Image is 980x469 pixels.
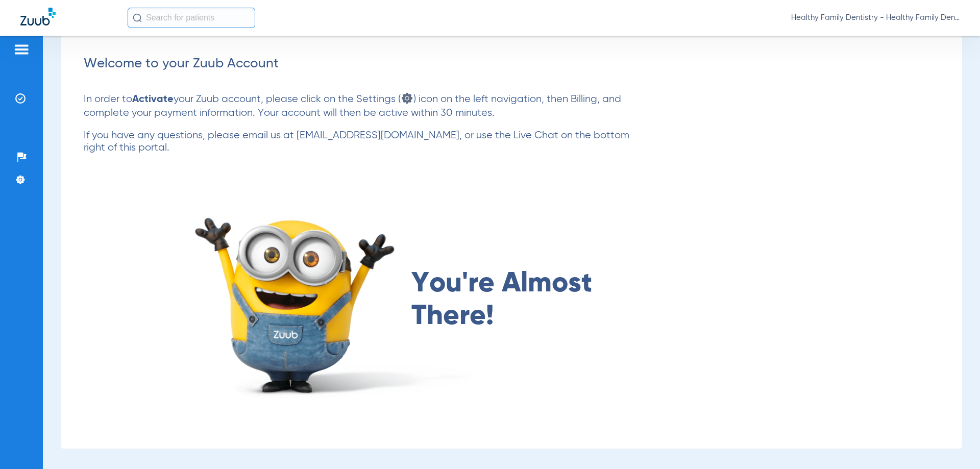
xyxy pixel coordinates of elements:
p: In order to your Zuub account, please click on the Settings ( ) icon on the left navigation, then... [84,92,640,119]
p: If you have any questions, please email us at [EMAIL_ADDRESS][DOMAIN_NAME], or use the Live Chat ... [84,130,640,154]
span: You're Almost There! [411,267,608,333]
span: Healthy Family Dentistry - Healthy Family Dentistry [791,13,960,23]
span: Welcome to your Zuub Account [84,57,279,70]
img: Zuub Logo [20,8,56,26]
img: almost there image [186,200,485,400]
img: Search Icon [133,13,142,22]
img: settings icon [401,92,413,105]
input: Search for patients [128,8,255,28]
img: hamburger-icon [13,43,30,56]
strong: Activate [132,94,174,105]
